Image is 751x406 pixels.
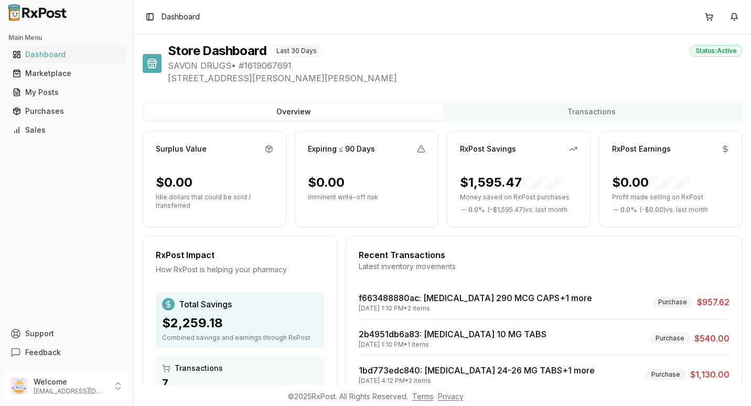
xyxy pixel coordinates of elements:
[13,68,121,79] div: Marketplace
[8,64,125,83] a: Marketplace
[612,144,671,154] div: RxPost Earnings
[156,174,192,191] div: $0.00
[652,296,693,308] div: Purchase
[162,376,318,390] div: 7
[162,334,318,342] div: Combined savings and earnings through RxPost
[156,249,324,261] div: RxPost Impact
[162,12,200,22] span: Dashboard
[4,4,71,21] img: RxPost Logo
[8,83,125,102] a: My Posts
[162,315,318,332] div: $2,259.18
[359,377,595,385] div: [DATE] 4:12 PM • 2 items
[308,193,425,201] p: Imminent write-off risk
[650,333,690,344] div: Purchase
[488,206,567,214] span: ( - $1,595.47 ) vs. last month
[646,369,686,380] div: Purchase
[34,377,106,387] p: Welcome
[168,72,743,84] span: [STREET_ADDRESS][PERSON_NAME][PERSON_NAME]
[145,103,443,120] button: Overview
[612,193,729,201] p: Profit made selling on RxPost
[34,387,106,396] p: [EMAIL_ADDRESS][DOMAIN_NAME]
[443,103,741,120] button: Transactions
[4,324,130,343] button: Support
[8,121,125,140] a: Sales
[412,392,434,401] a: Terms
[175,363,223,373] span: Transactions
[468,206,485,214] span: 0.0 %
[359,249,729,261] div: Recent Transactions
[640,206,708,214] span: ( - $0.00 ) vs. last month
[25,347,61,358] span: Feedback
[308,144,375,154] div: Expiring ≤ 90 Days
[359,293,592,303] a: f663488880ac: [MEDICAL_DATA] 290 MCG CAPS+1 more
[8,102,125,121] a: Purchases
[179,298,232,311] span: Total Savings
[612,174,691,191] div: $0.00
[359,365,595,376] a: 1bd773edc840: [MEDICAL_DATA] 24-26 MG TABS+1 more
[694,332,729,345] span: $540.00
[690,45,743,57] div: Status: Active
[156,193,273,210] p: Idle dollars that could be sold / transferred
[271,45,323,57] div: Last 30 Days
[8,34,125,42] h2: Main Menu
[460,174,564,191] div: $1,595.47
[697,296,729,308] span: $957.62
[168,42,266,59] h1: Store Dashboard
[690,368,729,381] span: $1,130.00
[438,392,464,401] a: Privacy
[8,45,125,64] a: Dashboard
[4,46,130,63] button: Dashboard
[4,103,130,120] button: Purchases
[359,304,592,313] div: [DATE] 1:10 PM • 2 items
[308,174,345,191] div: $0.00
[13,87,121,98] div: My Posts
[359,329,546,339] a: 2b4951db6a83: [MEDICAL_DATA] 10 MG TABS
[156,144,207,154] div: Surplus Value
[4,84,130,101] button: My Posts
[460,193,577,201] p: Money saved on RxPost purchases
[156,264,324,275] div: How RxPost is helping your pharmacy
[359,261,729,272] div: Latest inventory movements
[460,144,516,154] div: RxPost Savings
[162,12,200,22] nav: breadcrumb
[4,65,130,82] button: Marketplace
[10,378,27,394] img: User avatar
[13,49,121,60] div: Dashboard
[13,125,121,135] div: Sales
[359,340,546,349] div: [DATE] 1:10 PM • 1 items
[620,206,637,214] span: 0.0 %
[13,106,121,116] div: Purchases
[168,59,743,72] span: SAVON DRUGS • # 1619067691
[4,122,130,138] button: Sales
[4,343,130,362] button: Feedback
